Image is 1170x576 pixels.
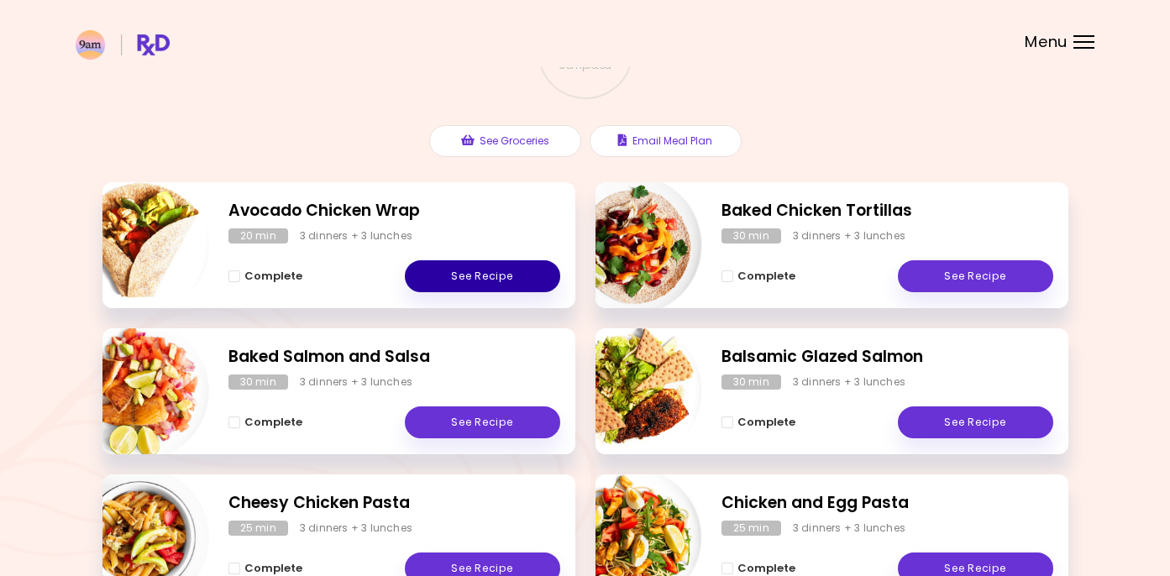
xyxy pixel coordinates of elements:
span: Menu [1025,34,1068,50]
div: 3 dinners + 3 lunches [793,521,905,536]
h2: Avocado Chicken Wrap [228,199,560,223]
div: 25 min [228,521,288,536]
img: RxDiet [76,30,170,60]
a: See Recipe - Avocado Chicken Wrap [405,260,560,292]
img: Info - Balsamic Glazed Salmon [563,322,702,461]
div: 25 min [721,521,781,536]
div: 3 dinners + 3 lunches [300,521,412,536]
div: 30 min [721,228,781,243]
div: 30 min [721,374,781,390]
span: Complete [737,562,795,575]
div: 20 min [228,228,288,243]
span: Complete [737,416,795,429]
span: Complete [244,562,302,575]
h2: Baked Salmon and Salsa [228,345,560,369]
h2: Chicken and Egg Pasta [721,491,1053,516]
a: See Recipe - Baked Salmon and Salsa [405,406,560,438]
button: Email Meal Plan [590,125,742,157]
img: Info - Baked Salmon and Salsa [70,322,209,461]
div: 3 dinners + 3 lunches [793,374,905,390]
button: Complete - Baked Chicken Tortillas [721,266,795,286]
div: 3 dinners + 3 lunches [793,228,905,243]
a: See Recipe - Baked Chicken Tortillas [898,260,1053,292]
h2: Baked Chicken Tortillas [721,199,1053,223]
span: Complete [244,416,302,429]
button: Complete - Balsamic Glazed Salmon [721,412,795,432]
a: See Recipe - Balsamic Glazed Salmon [898,406,1053,438]
img: Info - Baked Chicken Tortillas [563,175,702,315]
div: 3 dinners + 3 lunches [300,374,412,390]
button: Complete - Baked Salmon and Salsa [228,412,302,432]
div: 30 min [228,374,288,390]
span: Complete [737,270,795,283]
div: 3 dinners + 3 lunches [300,228,412,243]
img: Info - Avocado Chicken Wrap [70,175,209,315]
button: See Groceries [429,125,581,157]
span: Complete [244,270,302,283]
h2: Cheesy Chicken Pasta [228,491,560,516]
button: Complete - Avocado Chicken Wrap [228,266,302,286]
h2: Balsamic Glazed Salmon [721,345,1053,369]
span: completed [559,60,611,71]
